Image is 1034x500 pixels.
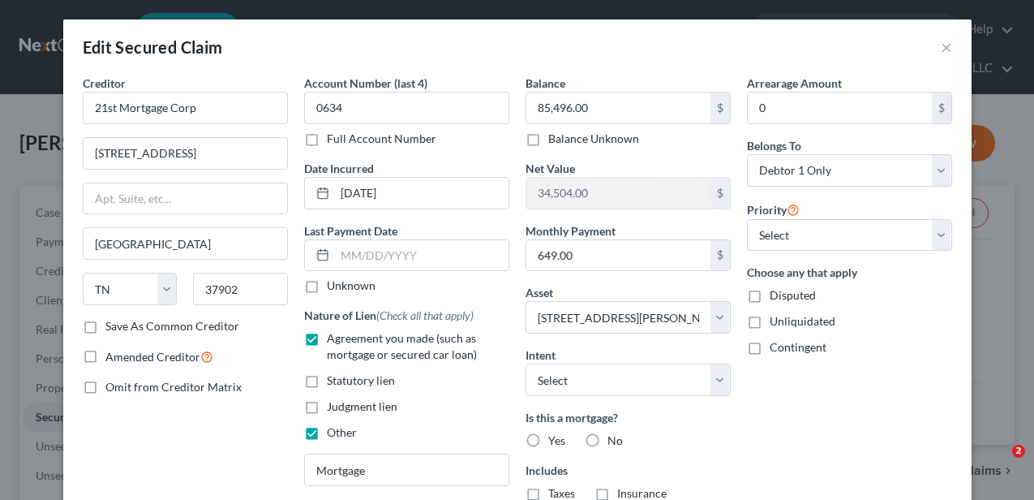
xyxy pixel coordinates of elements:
[526,178,710,209] input: 0.00
[335,178,508,209] input: MM/DD/YYYY
[304,307,474,324] label: Nature of Lien
[710,240,730,271] div: $
[84,138,287,169] input: Enter address...
[526,286,553,300] span: Asset
[105,318,239,334] label: Save As Common Creditor
[747,200,800,219] label: Priority
[526,93,710,123] input: 0.00
[193,273,288,305] input: Enter zip...
[304,92,509,124] input: XXXX
[548,433,565,447] span: Yes
[770,340,826,354] span: Contingent
[747,139,801,153] span: Belongs To
[932,93,951,123] div: $
[327,399,397,413] span: Judgment lien
[376,308,474,322] span: (Check all that apply)
[526,409,731,426] label: Is this a mortgage?
[747,264,952,281] label: Choose any that apply
[83,36,223,58] div: Edit Secured Claim
[710,178,730,209] div: $
[548,486,575,500] span: Taxes
[327,425,357,439] span: Other
[526,222,616,239] label: Monthly Payment
[748,93,932,123] input: 0.00
[617,486,667,500] span: Insurance
[607,433,623,447] span: No
[304,160,374,177] label: Date Incurred
[770,314,835,328] span: Unliquidated
[304,222,397,239] label: Last Payment Date
[327,278,375,294] label: Unknown
[84,183,287,214] input: Apt, Suite, etc...
[335,240,508,271] input: MM/DD/YYYY
[327,331,477,361] span: Agreement you made (such as mortgage or secured car loan)
[526,75,565,92] label: Balance
[710,93,730,123] div: $
[747,75,842,92] label: Arrearage Amount
[105,350,200,364] span: Amended Creditor
[327,131,436,147] label: Full Account Number
[1012,445,1025,458] span: 2
[526,347,556,364] label: Intent
[941,37,952,57] button: ×
[105,380,242,394] span: Omit from Creditor Matrix
[305,455,508,485] input: Specify...
[526,462,731,479] label: Includes
[304,75,427,92] label: Account Number (last 4)
[770,288,816,302] span: Disputed
[327,373,395,387] span: Statutory lien
[979,445,1018,484] iframe: Intercom live chat
[83,76,126,90] span: Creditor
[526,240,710,271] input: 0.00
[548,131,639,147] label: Balance Unknown
[526,160,575,177] label: Net Value
[83,92,288,124] input: Search creditor by name...
[84,228,287,259] input: Enter city...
